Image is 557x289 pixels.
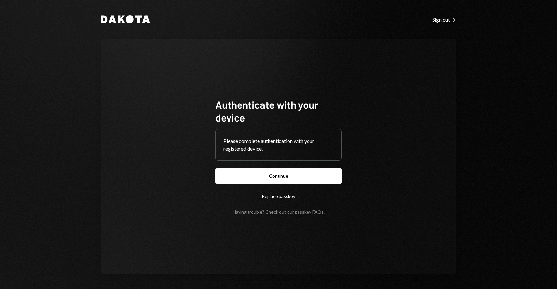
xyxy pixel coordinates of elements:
[295,209,324,215] a: passkey FAQs
[432,16,456,23] a: Sign out
[215,168,342,184] button: Continue
[215,98,342,124] h1: Authenticate with your device
[233,209,325,214] div: Having trouble? Check out our .
[223,137,334,153] div: Please complete authentication with your registered device.
[215,189,342,204] button: Replace passkey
